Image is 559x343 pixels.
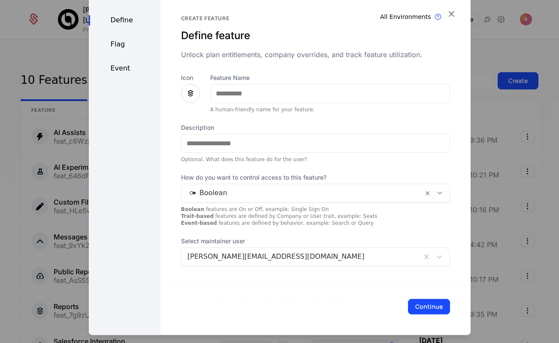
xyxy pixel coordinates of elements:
[181,206,450,227] div: features are On or Off, example: Single Sign On features are defined by Company or User trait, ex...
[181,220,217,226] strong: Event-based
[408,299,450,314] button: Continue
[89,15,160,25] div: Define
[181,156,450,163] div: Optional. What does this feature do for the user?
[380,12,431,21] div: All Environments
[181,123,450,132] label: Description
[181,213,214,219] strong: Trait-based
[181,49,450,60] div: Unlock plan entitlements, company overrides, and track feature utilization.
[181,237,450,245] span: Select maintainer user
[181,73,200,82] label: Icon
[181,206,205,212] strong: Boolean
[210,73,450,82] label: Feature Name
[89,39,160,49] div: Flag
[181,29,450,43] div: Define feature
[181,173,450,182] span: How do you want to control access to this feature?
[181,15,450,22] div: Create feature
[210,106,450,113] div: A human-friendly name for your feature.
[89,63,160,73] div: Event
